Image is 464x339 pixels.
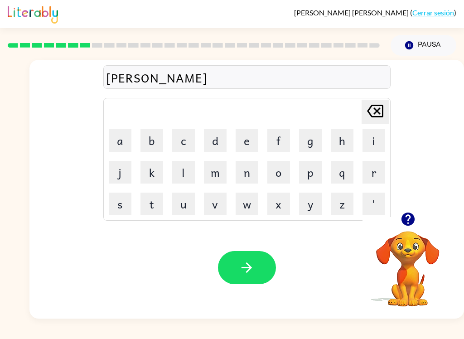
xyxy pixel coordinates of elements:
[204,193,227,215] button: v
[267,193,290,215] button: x
[412,8,454,17] a: Cerrar sesión
[391,35,456,56] button: Pausa
[172,161,195,184] button: l
[236,193,258,215] button: w
[294,8,456,17] div: ( )
[172,193,195,215] button: u
[299,129,322,152] button: g
[109,129,131,152] button: a
[299,161,322,184] button: p
[362,193,385,215] button: '
[140,193,163,215] button: t
[299,193,322,215] button: y
[172,129,195,152] button: c
[140,129,163,152] button: b
[106,68,388,87] div: [PERSON_NAME]
[140,161,163,184] button: k
[109,161,131,184] button: j
[236,129,258,152] button: e
[109,193,131,215] button: s
[362,217,453,308] video: Tu navegador debe admitir la reproducción de archivos .mp4 para usar Literably. Intenta usar otro...
[294,8,410,17] span: [PERSON_NAME] [PERSON_NAME]
[331,129,353,152] button: h
[267,161,290,184] button: o
[204,161,227,184] button: m
[362,129,385,152] button: i
[331,193,353,215] button: z
[267,129,290,152] button: f
[8,4,58,24] img: Literably
[236,161,258,184] button: n
[331,161,353,184] button: q
[204,129,227,152] button: d
[362,161,385,184] button: r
